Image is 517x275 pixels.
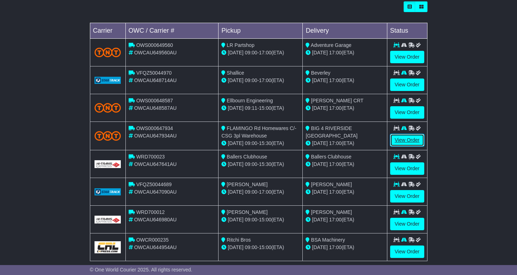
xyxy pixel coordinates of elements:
[259,189,271,195] span: 17:00
[95,216,121,223] img: GetCarrierServiceLogo
[329,217,341,222] span: 17:00
[227,182,268,187] span: [PERSON_NAME]
[306,49,384,56] div: (ETA)
[221,125,296,139] span: FLAMINGO Rd Homewares C/- CSG 3pl Warehouse
[221,104,300,112] div: - (ETA)
[227,209,268,215] span: [PERSON_NAME]
[390,106,424,119] a: View Order
[136,98,173,103] span: OWS000648587
[311,209,352,215] span: [PERSON_NAME]
[311,70,330,76] span: Beverley
[125,23,219,39] td: OWC / Carrier #
[329,50,341,55] span: 17:00
[90,267,193,273] span: © One World Courier 2025. All rights reserved.
[387,23,427,39] td: Status
[390,134,424,146] a: View Order
[134,133,177,139] span: OWCAU647934AU
[134,105,177,111] span: OWCAU648587AU
[390,246,424,258] a: View Order
[228,217,243,222] span: [DATE]
[227,42,254,48] span: LR Partshop
[312,161,328,167] span: [DATE]
[312,217,328,222] span: [DATE]
[245,77,257,83] span: 09:00
[259,217,271,222] span: 15:00
[306,125,357,139] span: BIG 4 RIVERSIDE [GEOGRAPHIC_DATA]
[245,105,257,111] span: 09:11
[311,42,351,48] span: Adventure Garage
[134,161,177,167] span: OWCAU647641AU
[259,161,271,167] span: 15:30
[390,218,424,230] a: View Order
[311,154,351,160] span: Ballers Clubhouse
[329,189,341,195] span: 17:00
[312,105,328,111] span: [DATE]
[227,154,267,160] span: Ballers Clubhouse
[329,161,341,167] span: 17:00
[221,216,300,223] div: - (ETA)
[329,77,341,83] span: 17:00
[221,244,300,251] div: - (ETA)
[329,105,341,111] span: 17:00
[390,162,424,175] a: View Order
[306,188,384,196] div: (ETA)
[228,244,243,250] span: [DATE]
[245,189,257,195] span: 09:00
[390,51,424,63] a: View Order
[312,50,328,55] span: [DATE]
[228,161,243,167] span: [DATE]
[306,161,384,168] div: (ETA)
[390,79,424,91] a: View Order
[95,160,121,168] img: GetCarrierServiceLogo
[306,216,384,223] div: (ETA)
[245,244,257,250] span: 09:00
[95,77,121,84] img: GetCarrierServiceLogo
[245,217,257,222] span: 09:00
[228,105,243,111] span: [DATE]
[219,23,303,39] td: Pickup
[95,131,121,141] img: TNT_Domestic.png
[221,161,300,168] div: - (ETA)
[227,70,244,76] span: Shallice
[312,140,328,146] span: [DATE]
[245,161,257,167] span: 09:00
[95,188,121,195] img: GetCarrierServiceLogo
[134,50,177,55] span: OWCAU649560AU
[95,103,121,113] img: TNT_Domestic.png
[136,42,173,48] span: OWS000649560
[221,188,300,196] div: - (ETA)
[329,140,341,146] span: 17:00
[228,50,243,55] span: [DATE]
[312,189,328,195] span: [DATE]
[136,182,172,187] span: VFQZ50044689
[311,98,363,103] span: [PERSON_NAME] CRT
[259,77,271,83] span: 17:00
[134,244,177,250] span: OWCAU644954AU
[227,98,273,103] span: Ellbourn Engineering
[306,77,384,84] div: (ETA)
[306,244,384,251] div: (ETA)
[306,104,384,112] div: (ETA)
[329,244,341,250] span: 17:00
[245,140,257,146] span: 09:00
[312,244,328,250] span: [DATE]
[259,105,271,111] span: 15:00
[90,23,125,39] td: Carrier
[227,237,251,243] span: Ritchi Bros
[390,190,424,203] a: View Order
[134,77,177,83] span: OWCAU648714AU
[134,189,177,195] span: OWCAU647090AU
[136,125,173,131] span: OWS000647934
[245,50,257,55] span: 09:00
[221,140,300,147] div: - (ETA)
[136,209,165,215] span: WRD700012
[95,241,121,253] img: GetCarrierServiceLogo
[259,244,271,250] span: 15:00
[228,189,243,195] span: [DATE]
[95,48,121,57] img: TNT_Domestic.png
[311,237,345,243] span: BSA Machinery
[136,154,165,160] span: WRD700023
[228,77,243,83] span: [DATE]
[259,140,271,146] span: 15:30
[303,23,387,39] td: Delivery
